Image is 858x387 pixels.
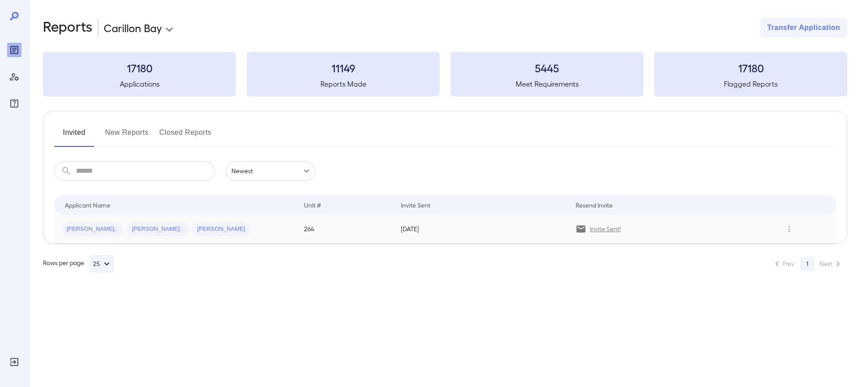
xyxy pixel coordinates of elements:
[800,257,814,271] button: page 1
[590,225,621,233] p: Invite Sent!
[768,257,847,271] nav: pagination navigation
[65,200,110,210] div: Applicant Name
[160,125,212,147] button: Closed Reports
[7,70,21,84] div: Manage Users
[43,79,236,89] h5: Applications
[782,222,796,236] button: Row Actions
[654,79,847,89] h5: Flagged Reports
[43,18,93,37] h2: Reports
[226,161,315,181] div: Newest
[654,61,847,75] h3: 17180
[43,61,236,75] h3: 17180
[105,125,149,147] button: New Reports
[760,18,847,37] button: Transfer Application
[104,21,162,35] p: Carillon Bay
[576,200,613,210] div: Resend Invite
[192,225,250,233] span: [PERSON_NAME]
[297,215,394,244] td: 264
[247,79,440,89] h5: Reports Made
[7,43,21,57] div: Reports
[450,79,643,89] h5: Meet Requirements
[7,96,21,111] div: FAQ
[43,255,114,273] div: Rows per page
[89,255,114,273] button: 25
[43,52,847,96] summary: 17180Applications11149Reports Made5445Meet Requirements17180Flagged Reports
[401,200,430,210] div: Invite Sent
[126,225,188,233] span: [PERSON_NAME]..
[394,215,568,244] td: [DATE]
[450,61,643,75] h3: 5445
[304,200,321,210] div: Unit #
[7,355,21,369] div: Log Out
[247,61,440,75] h3: 11149
[61,225,123,233] span: [PERSON_NAME]..
[54,125,94,147] button: Invited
